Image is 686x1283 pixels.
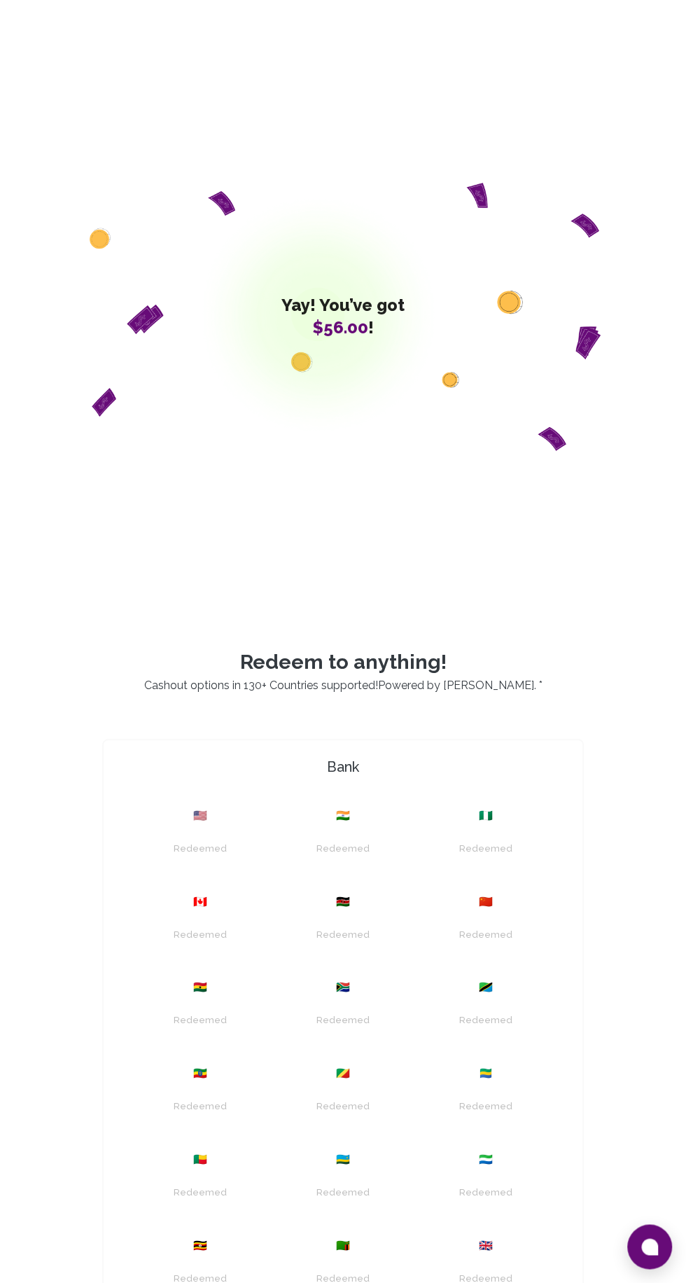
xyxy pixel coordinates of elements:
span: 🇨🇦 [193,894,207,910]
span: 🇪🇹 [193,1065,207,1082]
a: Powered by [PERSON_NAME] [378,679,534,692]
span: 🇧🇯 [193,1151,207,1168]
span: 🇺🇬 [193,1237,207,1254]
span: 🇬🇧 [479,1237,493,1254]
span: ! [281,321,405,335]
h4: Bank [109,757,577,777]
span: 🇷🇼 [336,1151,350,1168]
span: 🇨🇳 [479,894,493,910]
span: 🇿🇲 [336,1237,350,1254]
span: 🇬🇦 [479,1065,493,1082]
span: $56.00 [312,317,368,338]
span: 🇺🇸 [193,807,207,824]
span: 🇸🇱 [479,1151,493,1168]
button: Open chat window [627,1224,672,1269]
span: Yay! You’ve got [281,298,405,312]
span: 🇿🇦 [336,979,350,996]
p: Redeem to anything! [85,650,601,674]
p: Cashout options in 130+ Countries supported! . * [85,677,601,694]
span: 🇰🇪 [336,894,350,910]
span: 🇨🇬 [336,1065,350,1082]
span: 🇳🇬 [479,807,493,824]
span: 🇮🇳 [336,807,350,824]
span: 🇬🇭 [193,979,207,996]
span: 🇹🇿 [479,979,493,996]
